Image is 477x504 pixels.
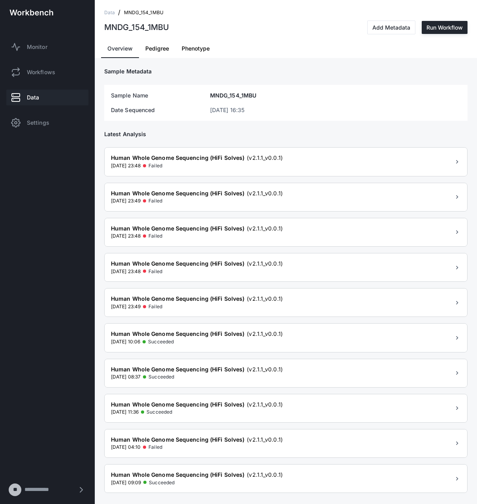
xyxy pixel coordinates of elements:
[454,264,461,271] span: chevron_right
[148,303,162,311] span: Failed
[247,225,283,232] span: (v2.1.1_v0.0.1)
[111,295,244,303] span: Human Whole Genome Sequencing (HiFi Solves)
[124,9,163,17] span: MNDG_154_1MBU
[182,46,210,51] span: Phenotype
[27,43,47,51] span: Monitor
[247,189,283,197] span: (v2.1.1_v0.0.1)
[454,475,461,482] span: chevron_right
[118,9,120,17] span: /
[104,9,115,17] span: Data
[111,197,141,205] span: [DATE] 23:49
[247,436,283,444] span: (v2.1.1_v0.0.1)
[146,408,172,416] span: Succeeded
[111,91,210,100] td: Sample Name
[6,90,88,105] a: Data
[148,443,162,451] span: Failed
[6,39,88,55] a: Monitor
[111,189,244,197] span: Human Whole Genome Sequencing (HiFi Solves)
[111,154,244,162] span: Human Whole Genome Sequencing (HiFi Solves)
[422,21,468,34] button: Run Workflow
[454,229,461,236] span: chevron_right
[247,471,283,479] span: (v2.1.1_v0.0.1)
[367,21,415,34] button: Add Metadata
[111,225,244,232] span: Human Whole Genome Sequencing (HiFi Solves)
[148,162,162,170] span: Failed
[149,479,175,487] span: Succeeded
[111,106,210,114] td: Date Sequenced
[210,106,461,114] td: [DATE] 16:35
[111,162,141,170] span: [DATE] 23:48
[111,401,244,408] span: Human Whole Genome Sequencing (HiFi Solves)
[454,193,461,200] span: chevron_right
[111,365,244,373] span: Human Whole Genome Sequencing (HiFi Solves)
[454,369,461,377] span: chevron_right
[247,401,283,408] span: (v2.1.1_v0.0.1)
[9,9,53,16] img: workbench-logo-white.svg
[27,68,55,76] span: Workflows
[454,158,461,165] span: chevron_right
[148,197,162,205] span: Failed
[111,443,141,451] span: [DATE] 04:10
[145,46,169,51] span: Pedigree
[247,330,283,338] span: (v2.1.1_v0.0.1)
[111,268,141,275] span: [DATE] 23:48
[210,92,256,99] span: MNDG_154_1MBU
[247,154,283,162] span: (v2.1.1_v0.0.1)
[111,338,140,346] span: [DATE] 10:06
[104,67,468,75] h3: Sample Metadata
[111,303,141,311] span: [DATE] 23:49
[148,373,174,381] span: Succeeded
[27,94,39,101] span: Data
[148,268,162,275] span: Failed
[148,232,162,240] span: Failed
[372,24,410,31] div: Add Metadata
[148,338,174,346] span: Succeeded
[111,479,141,487] span: [DATE] 09:09
[111,373,141,381] span: [DATE] 08:37
[247,365,283,373] span: (v2.1.1_v0.0.1)
[111,408,139,416] span: [DATE] 11:36
[454,440,461,447] span: chevron_right
[104,130,468,138] h3: Latest Analysis
[107,46,133,51] span: Overview
[111,436,244,444] span: Human Whole Genome Sequencing (HiFi Solves)
[111,260,244,268] span: Human Whole Genome Sequencing (HiFi Solves)
[454,405,461,412] span: chevron_right
[426,24,463,31] div: Run Workflow
[104,24,169,32] div: MNDG_154_1MBU
[111,471,244,479] span: Human Whole Genome Sequencing (HiFi Solves)
[454,299,461,306] span: chevron_right
[6,115,88,131] a: Settings
[454,334,461,341] span: chevron_right
[247,260,283,268] span: (v2.1.1_v0.0.1)
[111,232,141,240] span: [DATE] 23:48
[6,64,88,80] a: Workflows
[27,119,49,127] span: Settings
[247,295,283,303] span: (v2.1.1_v0.0.1)
[111,330,244,338] span: Human Whole Genome Sequencing (HiFi Solves)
